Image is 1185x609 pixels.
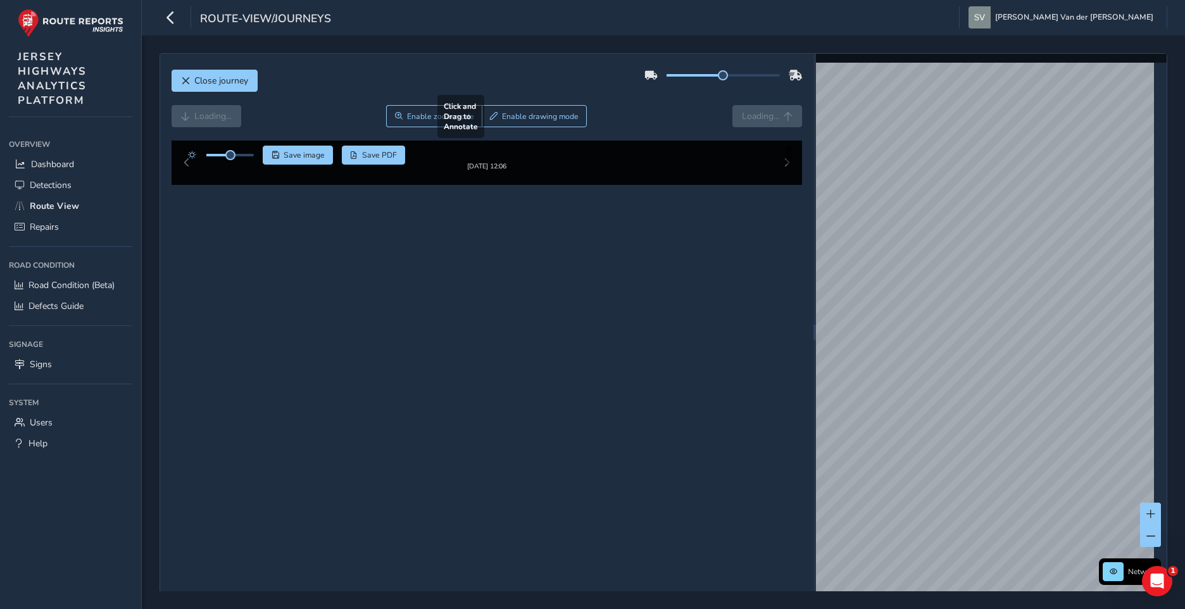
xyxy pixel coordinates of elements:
span: Save image [284,150,325,160]
span: route-view/journeys [200,11,331,28]
span: Enable zoom mode [407,111,474,122]
button: Close journey [172,70,258,92]
span: Route View [30,200,79,212]
div: [DATE] 12:06 [448,172,525,181]
a: Detections [9,175,132,196]
a: Help [9,433,132,454]
div: Overview [9,135,132,154]
button: Zoom [386,105,482,127]
div: Road Condition [9,256,132,275]
img: diamond-layout [969,6,991,28]
button: Draw [482,105,587,127]
span: Dashboard [31,158,74,170]
iframe: Intercom live chat [1142,566,1172,596]
span: 1 [1168,566,1178,576]
a: Users [9,412,132,433]
span: Users [30,417,53,429]
span: Signs [30,358,52,370]
a: Dashboard [9,154,132,175]
button: PDF [342,146,406,165]
div: Signage [9,335,132,354]
span: [PERSON_NAME] Van der [PERSON_NAME] [995,6,1153,28]
a: Repairs [9,217,132,237]
a: Defects Guide [9,296,132,317]
span: Close journey [194,75,248,87]
span: Enable drawing mode [502,111,579,122]
a: Signs [9,354,132,375]
button: [PERSON_NAME] Van der [PERSON_NAME] [969,6,1158,28]
div: System [9,393,132,412]
span: JERSEY HIGHWAYS ANALYTICS PLATFORM [18,49,87,108]
img: rr logo [18,9,123,37]
a: Road Condition (Beta) [9,275,132,296]
span: Road Condition (Beta) [28,279,115,291]
button: Save [263,146,333,165]
span: Help [28,437,47,449]
span: Network [1128,567,1157,577]
a: Route View [9,196,132,217]
span: Detections [30,179,72,191]
span: Defects Guide [28,300,84,312]
img: Thumbnail frame [448,160,525,172]
span: Repairs [30,221,59,233]
span: Save PDF [362,150,397,160]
